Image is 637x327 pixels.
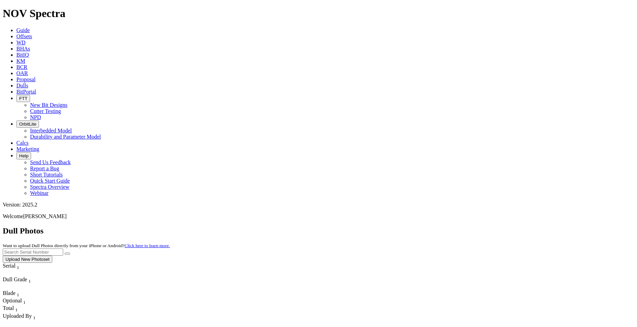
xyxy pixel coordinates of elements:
a: NPD [30,114,41,120]
div: Total Sort None [3,305,27,313]
div: Optional Sort None [3,298,27,305]
span: Optional [3,298,22,303]
a: Quick Start Guide [30,178,70,184]
div: Column Menu [3,284,51,290]
span: Sort None [33,313,36,319]
div: Sort None [3,313,64,327]
div: Sort None [3,305,27,313]
sub: 1 [17,265,19,270]
sub: 1 [23,300,26,305]
h2: Dull Photos [3,226,634,236]
a: Calcs [16,140,29,146]
a: Offsets [16,33,32,39]
div: Dull Grade Sort None [3,276,51,284]
a: KM [16,58,25,64]
span: FTT [19,96,27,101]
button: OrbitLite [16,120,39,128]
span: Sort None [17,290,19,296]
div: Serial Sort None [3,263,32,270]
div: Column Menu [3,270,32,276]
div: Uploaded By Sort None [3,313,64,321]
a: New Bit Designs [30,102,67,108]
a: Report a Bug [30,166,59,171]
a: Guide [16,27,30,33]
span: OrbitLite [19,122,36,127]
div: Sort None [3,276,51,290]
div: Sort None [3,290,27,298]
div: Blade Sort None [3,290,27,298]
sub: 1 [29,279,31,284]
sub: 1 [33,315,36,320]
div: Column Menu [3,321,64,327]
span: Blade [3,290,15,296]
a: Marketing [16,146,39,152]
p: Welcome [3,213,634,219]
sub: 1 [17,292,19,297]
a: Webinar [30,190,49,196]
h1: NOV Spectra [3,7,634,20]
input: Search Serial Number [3,248,63,256]
a: WD [16,40,26,45]
a: Short Tutorials [30,172,63,177]
small: Want to upload Dull Photos directly from your iPhone or Android? [3,243,170,248]
a: Durability and Parameter Model [30,134,101,140]
a: Spectra Overview [30,184,69,190]
a: Send Us Feedback [30,159,71,165]
a: BitIQ [16,52,29,58]
a: BCR [16,64,27,70]
a: Click here to learn more. [125,243,170,248]
a: Dulls [16,83,28,88]
button: Help [16,152,31,159]
div: Sort None [3,298,27,305]
span: Total [3,305,14,311]
span: Sort None [23,298,26,303]
button: FTT [16,95,30,102]
span: Serial [3,263,15,269]
span: [PERSON_NAME] [23,213,67,219]
div: Sort None [3,263,32,276]
span: Help [19,153,28,158]
a: OAR [16,70,28,76]
button: Upload New Photoset [3,256,52,263]
a: BitPortal [16,89,36,95]
span: Sort None [29,276,31,282]
a: Proposal [16,76,36,82]
a: BHAs [16,46,30,52]
a: Interbedded Model [30,128,72,133]
div: Version: 2025.2 [3,202,634,208]
span: Uploaded By [3,313,32,319]
sub: 1 [15,308,18,313]
span: Dull Grade [3,276,27,282]
span: Sort None [17,263,19,269]
a: Cutter Testing [30,108,61,114]
span: Sort None [15,305,18,311]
